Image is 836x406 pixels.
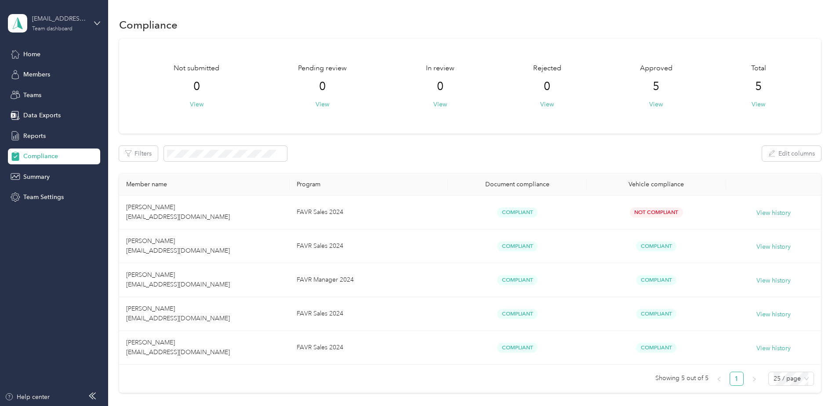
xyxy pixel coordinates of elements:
button: View history [756,208,791,218]
span: Summary [23,172,50,181]
div: Document compliance [455,181,580,188]
div: Vehicle compliance [594,181,719,188]
button: View [433,100,447,109]
span: Compliant [497,309,538,319]
span: Data Exports [23,111,61,120]
li: Previous Page [712,372,726,386]
span: Compliant [636,275,676,285]
button: Edit columns [762,146,821,161]
span: Compliance [23,152,58,161]
button: View history [756,242,791,252]
button: View [649,100,663,109]
div: Page Size [768,372,814,386]
span: In review [426,63,454,74]
span: Compliant [636,343,676,353]
span: 25 / page [774,372,809,385]
span: Compliant [497,207,538,217]
button: View [190,100,204,109]
span: [PERSON_NAME] [EMAIL_ADDRESS][DOMAIN_NAME] [126,339,230,356]
button: right [747,372,761,386]
span: [PERSON_NAME] [EMAIL_ADDRESS][DOMAIN_NAME] [126,305,230,322]
span: Not submitted [174,63,219,74]
span: Teams [23,91,41,100]
button: View [316,100,329,109]
button: View [540,100,554,109]
span: Showing 5 out of 5 [655,372,709,385]
th: Program [290,174,448,196]
iframe: Everlance-gr Chat Button Frame [787,357,836,406]
span: Home [23,50,40,59]
th: Member name [119,174,290,196]
span: Pending review [298,63,347,74]
span: Not Compliant [630,207,683,217]
h1: Compliance [119,20,178,29]
button: left [712,372,726,386]
a: 1 [730,372,743,385]
button: Filters [119,146,158,161]
span: 0 [437,80,443,94]
button: View history [756,276,791,286]
span: Compliant [636,309,676,319]
span: Reports [23,131,46,141]
span: Compliant [497,275,538,285]
button: Help center [5,392,50,402]
button: View [752,100,765,109]
span: 5 [755,80,762,94]
span: Members [23,70,50,79]
span: Team Settings [23,192,64,202]
span: Compliant [497,241,538,251]
span: Total [751,63,766,74]
span: right [752,377,757,382]
td: FAVR Manager 2024 [290,263,448,297]
span: Approved [640,63,672,74]
td: FAVR Sales 2024 [290,196,448,229]
td: FAVR Sales 2024 [290,229,448,263]
td: FAVR Sales 2024 [290,331,448,365]
span: [PERSON_NAME] [EMAIL_ADDRESS][DOMAIN_NAME] [126,237,230,254]
span: 0 [193,80,200,94]
span: [PERSON_NAME] [EMAIL_ADDRESS][DOMAIN_NAME] [126,203,230,221]
td: FAVR Sales 2024 [290,297,448,331]
span: [PERSON_NAME] [EMAIL_ADDRESS][DOMAIN_NAME] [126,271,230,288]
span: left [716,377,722,382]
span: Compliant [636,241,676,251]
span: 0 [544,80,550,94]
span: Compliant [497,343,538,353]
button: View history [756,344,791,353]
li: Next Page [747,372,761,386]
span: 5 [653,80,659,94]
span: Rejected [533,63,561,74]
span: 0 [319,80,326,94]
li: 1 [730,372,744,386]
button: View history [756,310,791,319]
div: [EMAIL_ADDRESS][DOMAIN_NAME] [32,14,87,23]
div: Team dashboard [32,26,73,32]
